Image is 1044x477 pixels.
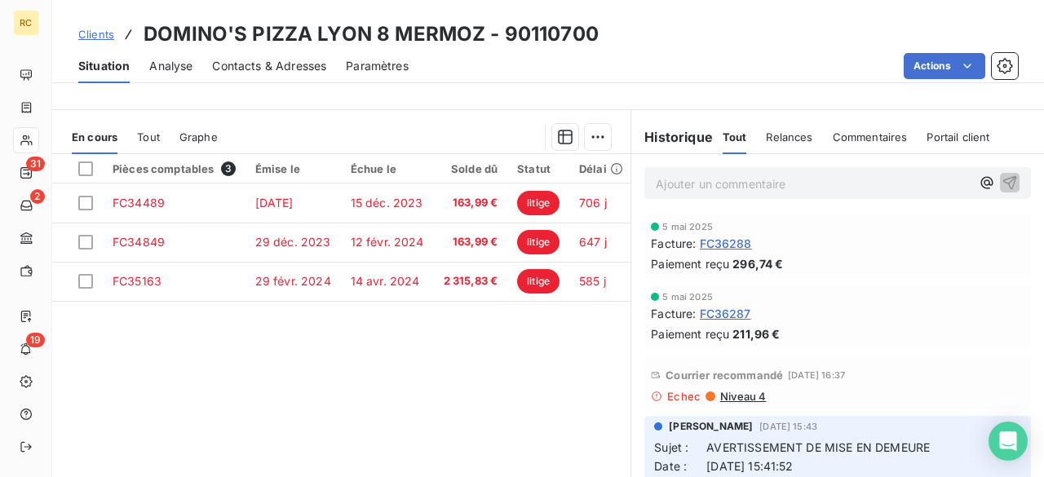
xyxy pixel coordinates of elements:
[26,157,45,171] span: 31
[113,235,165,249] span: FC34849
[654,440,930,454] span: Sujet : AVERTISSEMENT DE MISE EN DEMEURE
[719,390,766,403] span: Niveau 4
[651,235,696,252] span: Facture :
[221,161,236,176] span: 3
[662,292,713,302] span: 5 mai 2025
[113,274,161,288] span: FC35163
[144,20,599,49] h3: DOMINO'S PIZZA LYON 8 MERMOZ - 90110700
[78,26,114,42] a: Clients
[444,162,498,175] div: Solde dû
[212,58,326,74] span: Contacts & Adresses
[833,130,908,144] span: Commentaires
[700,305,751,322] span: FC36287
[766,130,812,144] span: Relances
[113,196,165,210] span: FC34489
[517,162,560,175] div: Statut
[351,235,424,249] span: 12 févr. 2024
[255,235,331,249] span: 29 déc. 2023
[651,305,696,322] span: Facture :
[13,10,39,36] div: RC
[72,130,117,144] span: En cours
[444,273,498,289] span: 2 315,83 €
[788,370,845,380] span: [DATE] 16:37
[30,189,45,204] span: 2
[351,196,423,210] span: 15 déc. 2023
[723,130,747,144] span: Tout
[927,130,989,144] span: Portail client
[579,274,606,288] span: 585 j
[179,130,218,144] span: Graphe
[759,422,817,431] span: [DATE] 15:43
[255,196,294,210] span: [DATE]
[732,325,780,342] span: 211,96 €
[78,58,130,74] span: Situation
[26,333,45,347] span: 19
[351,162,424,175] div: Échue le
[904,53,985,79] button: Actions
[700,235,752,252] span: FC36288
[113,161,236,176] div: Pièces comptables
[517,230,560,254] span: litige
[255,274,331,288] span: 29 févr. 2024
[444,195,498,211] span: 163,99 €
[346,58,409,74] span: Paramètres
[666,369,783,382] span: Courrier recommandé
[351,274,420,288] span: 14 avr. 2024
[579,162,623,175] div: Délai
[149,58,192,74] span: Analyse
[989,422,1028,461] div: Open Intercom Messenger
[631,127,713,147] h6: Historique
[517,269,560,294] span: litige
[669,419,753,434] span: [PERSON_NAME]
[78,28,114,41] span: Clients
[517,191,560,215] span: litige
[732,255,783,272] span: 296,74 €
[444,234,498,250] span: 163,99 €
[579,196,607,210] span: 706 j
[255,162,331,175] div: Émise le
[651,325,729,342] span: Paiement reçu
[654,459,793,473] span: Date : [DATE] 15:41:52
[667,390,701,403] span: Echec
[651,255,729,272] span: Paiement reçu
[662,222,713,232] span: 5 mai 2025
[579,235,607,249] span: 647 j
[137,130,160,144] span: Tout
